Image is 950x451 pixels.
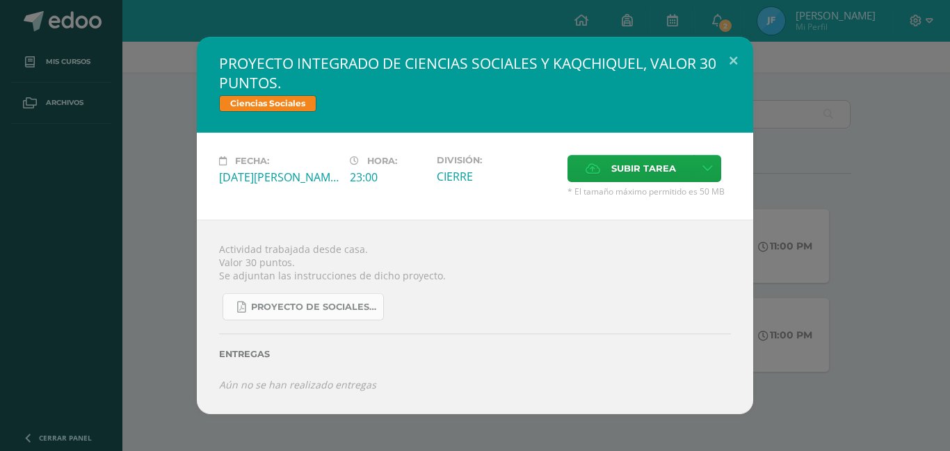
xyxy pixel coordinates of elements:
h2: PROYECTO INTEGRADO DE CIENCIAS SOCIALES Y KAQCHIQUEL, VALOR 30 PUNTOS. [219,54,731,92]
div: 23:00 [350,170,426,185]
span: Hora: [367,156,397,166]
span: Fecha: [235,156,269,166]
div: Actividad trabajada desde casa. Valor 30 puntos. Se adjuntan las instrucciones de dicho proyecto. [197,220,753,413]
label: División: [437,155,556,165]
label: Entregas [219,349,731,359]
span: * El tamaño máximo permitido es 50 MB [567,186,731,197]
span: Subir tarea [611,156,676,181]
span: Ciencias Sociales [219,95,316,112]
button: Close (Esc) [714,37,753,84]
a: Proyecto de Sociales y Kaqchikel_3ra. Unidad (1).pdf [223,293,384,320]
div: CIERRE [437,169,556,184]
i: Aún no se han realizado entregas [219,378,376,391]
span: Proyecto de Sociales y Kaqchikel_3ra. Unidad (1).pdf [251,302,376,313]
div: [DATE][PERSON_NAME] [219,170,339,185]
